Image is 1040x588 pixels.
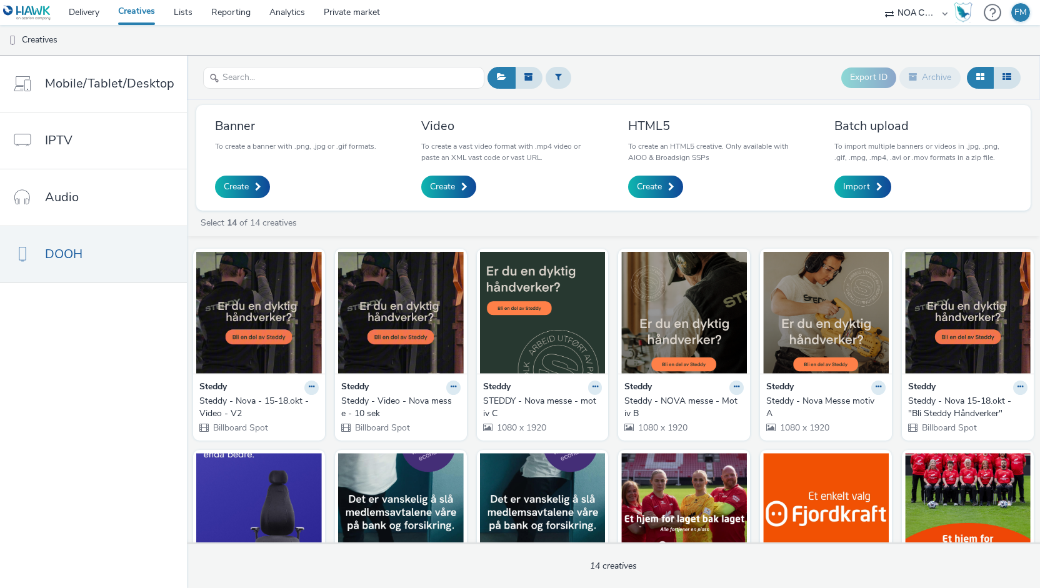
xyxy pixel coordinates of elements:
img: Steddy - NOVA messe - Motiv B visual [621,252,747,374]
button: Grid [967,67,994,88]
div: Steddy - Video - Nova messe - 10 sek [341,395,456,421]
h3: Batch upload [834,117,1012,134]
span: Create [224,181,249,193]
span: DOOH [45,245,82,263]
img: Steddy - Nova 15-18.okt - "Bli Steddy Håndverker" visual [905,252,1031,374]
img: Flytoget Econa (justert) visual [338,453,464,575]
strong: 14 [227,217,237,229]
a: Hawk Academy [954,2,977,22]
div: Steddy - Nova 15-18.okt - "Bli Steddy Håndverker" [908,395,1022,421]
span: 1080 x 1920 [496,422,546,434]
h3: Banner [215,117,376,134]
span: IPTV [45,131,72,149]
strong: Steddy [766,381,794,395]
div: Steddy - Nova - 15-18.okt - Video - V2 [199,395,314,421]
p: To create a vast video format with .mp4 video or paste an XML vast code or vast URL. [421,141,599,163]
button: Table [993,67,1021,88]
div: STEDDY - Nova messe - motiv C [483,395,597,421]
img: Fjordkraft - Lagbilde visual [905,453,1031,575]
a: Create [628,176,683,198]
span: Billboard Spot [212,422,268,434]
a: Create [421,176,476,198]
a: Steddy - Nova Messe motiv A [766,395,886,421]
input: Search... [203,67,484,89]
img: Steddy - Nova Messe motiv A visual [763,252,889,374]
span: 1080 x 1920 [779,422,829,434]
span: Mobile/Tablet/Desktop [45,74,174,92]
img: Hawk Academy [954,2,972,22]
img: STEDDY - Nova messe - motiv C visual [480,252,606,374]
span: Billboard Spot [354,422,410,434]
span: Billboard Spot [921,422,977,434]
strong: Steddy [341,381,369,395]
a: STEDDY - Nova messe - motiv C [483,395,602,421]
strong: Steddy [624,381,652,395]
p: To create an HTML5 creative. Only available with AIOO & Broadsign SSPs [628,141,806,163]
img: Econa visual [480,453,606,575]
a: Create [215,176,270,198]
img: undefined Logo [3,5,51,21]
div: Steddy - NOVA messe - Motiv B [624,395,739,421]
span: Create [430,181,455,193]
a: Steddy - Nova 15-18.okt - "Bli Steddy Håndverker" [908,395,1027,421]
button: Export ID [841,67,896,87]
span: Import [843,181,870,193]
p: To create a banner with .png, .jpg or .gif formats. [215,141,376,152]
img: Fjordkraft - Damelaget visual [621,453,747,575]
a: Select of 14 creatives [199,217,302,229]
span: 14 creatives [590,560,637,572]
img: dooh [6,34,19,47]
strong: Steddy [483,381,511,395]
a: Steddy - Video - Nova messe - 10 sek [341,395,461,421]
button: Archive [899,67,961,88]
a: Import [834,176,891,198]
a: Steddy - NOVA messe - Motiv B [624,395,744,421]
span: Create [637,181,662,193]
img: Flytoget - Lyreco back to stol visual [196,453,322,575]
span: 1080 x 1920 [637,422,687,434]
strong: Steddy [199,381,227,395]
img: Fjordkraft - Enkelt valg visual [763,453,889,575]
h3: Video [421,117,599,134]
img: Steddy - Video - Nova messe - 10 sek visual [338,252,464,374]
span: Audio [45,188,79,206]
div: FM [1014,3,1027,22]
div: Steddy - Nova Messe motiv A [766,395,881,421]
h3: HTML5 [628,117,806,134]
strong: Steddy [908,381,936,395]
p: To import multiple banners or videos in .jpg, .png, .gif, .mpg, .mp4, .avi or .mov formats in a z... [834,141,1012,163]
a: Steddy - Nova - 15-18.okt - Video - V2 [199,395,319,421]
img: Steddy - Nova - 15-18.okt - Video - V2 visual [196,252,322,374]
